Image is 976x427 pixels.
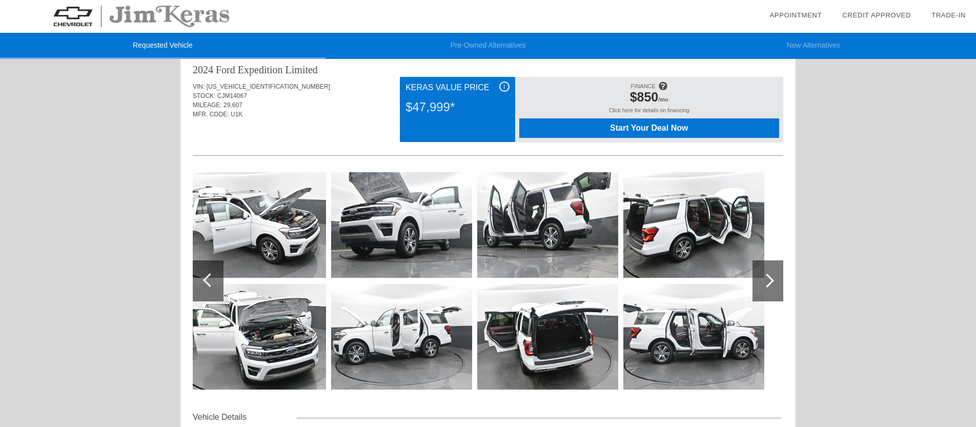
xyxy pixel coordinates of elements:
[326,33,651,59] li: Pre-Owned Alternatives
[630,90,659,104] span: $850
[231,111,242,118] span: U1K
[842,11,911,19] a: Credit Approved
[519,107,779,118] div: Click here for details on financing
[207,83,330,90] span: [US_VEHICLE_IDENTIFICATION_NUMBER]
[223,101,242,109] span: 29,607
[185,172,326,278] img: 34.jpg
[331,284,472,390] img: 37.jpg
[532,124,766,133] span: Start Your Deal Now
[193,111,229,118] span: MFR. CODE:
[503,83,505,90] span: i
[193,125,783,141] div: Quoted on [DATE] 6:54:03 PM
[193,63,283,77] div: 2024 Ford Expedition
[193,92,215,99] span: STOCK:
[631,83,656,89] span: FINANCE
[769,11,822,19] a: Appointment
[623,284,764,390] img: 41.jpg
[193,101,222,109] span: MILEAGE:
[623,172,764,278] img: 40.jpg
[331,172,472,278] img: 36.jpg
[931,11,966,19] a: Trade-In
[193,411,297,423] div: Vehicle Details
[286,63,318,77] div: Limited
[524,90,774,107] div: /mo
[477,284,618,390] img: 39.jpg
[477,172,618,278] img: 38.jpg
[650,33,976,59] li: New Alternatives
[193,83,205,90] span: VIN:
[405,94,509,120] div: $47,999*
[185,284,326,390] img: 35.jpg
[405,82,509,94] div: Keras Value Price
[217,92,247,99] span: CJM14067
